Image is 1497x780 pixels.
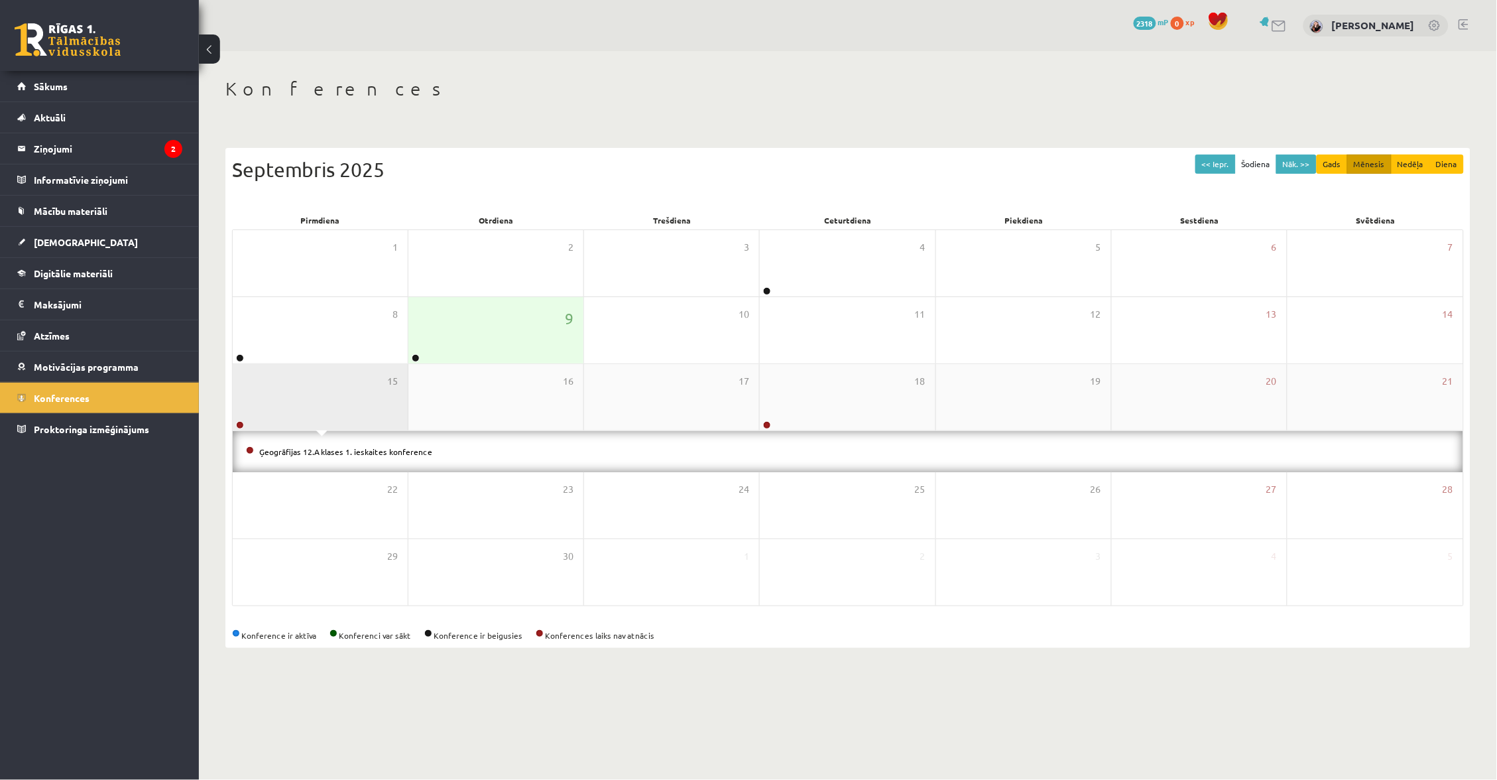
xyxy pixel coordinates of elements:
span: 7 [1448,240,1453,255]
span: 13 [1266,307,1277,322]
a: Ģeogrāfijas 12.A klases 1. ieskaites konference [259,446,432,457]
a: [PERSON_NAME] [1332,19,1415,32]
i: 2 [164,140,182,158]
span: 26 [1091,482,1101,497]
span: 16 [563,374,573,389]
button: Nedēļa [1391,155,1430,174]
span: 27 [1266,482,1277,497]
span: Konferences [34,392,90,404]
button: Diena [1429,155,1464,174]
div: Ceturtdiena [760,211,935,229]
a: Sākums [17,71,182,101]
button: Gads [1317,155,1348,174]
span: 2318 [1134,17,1156,30]
span: Aktuāli [34,111,66,123]
span: 21 [1443,374,1453,389]
span: 30 [563,549,573,564]
span: 18 [915,374,926,389]
span: Atzīmes [34,330,70,342]
span: 22 [387,482,398,497]
span: 0 [1171,17,1184,30]
span: [DEMOGRAPHIC_DATA] [34,236,138,248]
span: 1 [392,240,398,255]
span: 20 [1266,374,1277,389]
div: Septembris 2025 [232,155,1464,184]
span: 4 [920,240,926,255]
h1: Konferences [225,78,1470,100]
span: Motivācijas programma [34,361,139,373]
div: Otrdiena [408,211,583,229]
div: Konference ir aktīva Konferenci var sākt Konference ir beigusies Konferences laiks nav atnācis [232,629,1464,641]
a: Atzīmes [17,320,182,351]
span: 25 [915,482,926,497]
span: 5 [1448,549,1453,564]
span: Mācību materiāli [34,205,107,217]
a: 2318 mP [1134,17,1169,27]
a: Ziņojumi2 [17,133,182,164]
a: Rīgas 1. Tālmācības vidusskola [15,23,121,56]
span: 3 [1096,549,1101,564]
button: Mēnesis [1347,155,1392,174]
span: Proktoringa izmēģinājums [34,423,149,435]
div: Trešdiena [584,211,760,229]
div: Sestdiena [1112,211,1287,229]
span: 17 [739,374,749,389]
span: 2 [920,549,926,564]
div: Svētdiena [1288,211,1464,229]
span: 29 [387,549,398,564]
a: Motivācijas programma [17,352,182,382]
span: 4 [1272,549,1277,564]
a: Mācību materiāli [17,196,182,226]
span: 8 [392,307,398,322]
span: 28 [1443,482,1453,497]
button: << Iepr. [1195,155,1236,174]
span: 11 [915,307,926,322]
span: 12 [1091,307,1101,322]
span: 19 [1091,374,1101,389]
span: 3 [744,240,749,255]
span: xp [1186,17,1195,27]
legend: Ziņojumi [34,133,182,164]
span: 10 [739,307,749,322]
span: 6 [1272,240,1277,255]
span: 5 [1096,240,1101,255]
img: Evelīna Auziņa [1310,20,1323,33]
span: Digitālie materiāli [34,267,113,279]
span: mP [1158,17,1169,27]
span: 14 [1443,307,1453,322]
span: 2 [568,240,573,255]
span: 23 [563,482,573,497]
div: Pirmdiena [232,211,408,229]
legend: Maksājumi [34,289,182,320]
legend: Informatīvie ziņojumi [34,164,182,195]
button: Šodiena [1235,155,1277,174]
span: 24 [739,482,749,497]
a: Aktuāli [17,102,182,133]
button: Nāk. >> [1276,155,1317,174]
a: Digitālie materiāli [17,258,182,289]
a: 0 xp [1171,17,1201,27]
a: Informatīvie ziņojumi [17,164,182,195]
div: Piekdiena [936,211,1112,229]
span: 15 [387,374,398,389]
span: 9 [565,307,573,330]
a: Konferences [17,383,182,413]
a: Maksājumi [17,289,182,320]
span: 1 [744,549,749,564]
span: Sākums [34,80,68,92]
a: Proktoringa izmēģinājums [17,414,182,444]
a: [DEMOGRAPHIC_DATA] [17,227,182,257]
